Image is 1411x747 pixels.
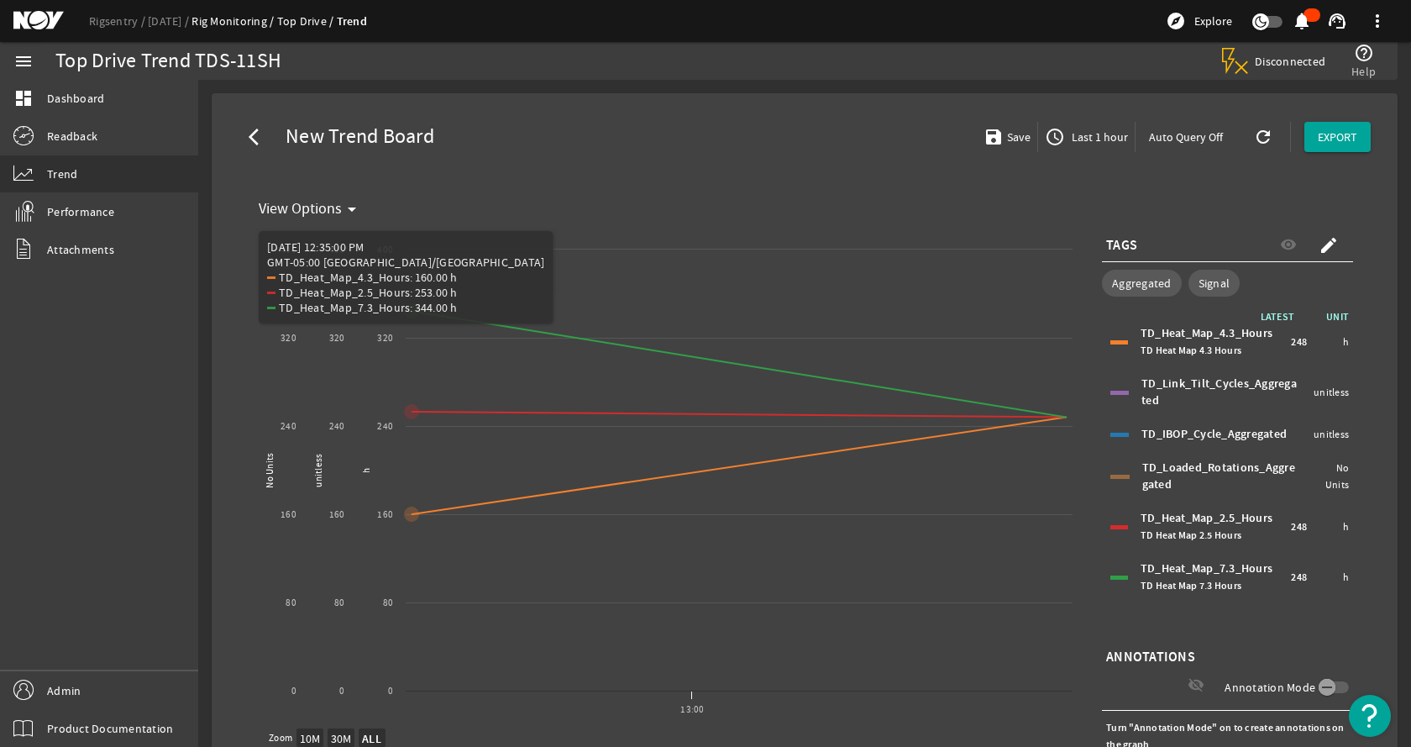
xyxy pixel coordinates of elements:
span: Disconnected [1255,54,1326,69]
label: Annotation Mode [1225,679,1319,696]
mat-icon: refresh [1253,127,1267,147]
span: Readback [47,128,97,145]
span: Auto Query Off [1149,129,1223,145]
span: 248 [1291,569,1307,586]
text: 400 [281,244,296,256]
span: h [1343,334,1349,350]
span: Trend [47,166,77,182]
span: EXPORT [1318,129,1357,145]
button: more_vert [1357,1,1398,41]
span: TD Heat Map 2.5 Hours [1141,529,1241,542]
button: Last 1 hour [1038,122,1135,152]
span: LATEST [1261,310,1303,324]
mat-icon: menu [13,51,34,71]
text: 0 [291,685,296,697]
mat-icon: create [1319,235,1339,255]
span: ANNOTATIONS [1106,649,1195,665]
a: [DATE] [148,13,191,29]
span: Attachments [47,241,114,258]
button: View Options [252,194,372,224]
span: TAGS [1106,237,1137,254]
span: No Units [1317,460,1349,493]
button: Save [977,122,1038,152]
text: 80 [383,597,394,609]
text: 160 [281,508,296,521]
mat-icon: notifications [1292,11,1312,31]
div: TD_Heat_Map_2.5_Hours [1141,510,1287,544]
text: 240 [281,420,296,433]
span: 248 [1291,334,1307,350]
span: Help [1351,63,1376,80]
div: TD_Heat_Map_4.3_Hours [1141,325,1287,359]
text: 0 [388,685,393,697]
span: unitless [1314,426,1349,443]
span: 248 [1291,518,1307,535]
span: Last 1 hour [1068,129,1128,145]
text: 320 [377,332,393,345]
span: TD Heat Map 7.3 Hours [1141,579,1241,592]
svg: Chart title [252,224,1081,729]
a: Rig Monitoring [191,13,276,29]
text: Zoom [269,732,292,744]
span: View Options [259,201,342,218]
text: No Units [264,453,276,488]
text: 320 [329,332,345,345]
div: TD_Loaded_Rotations_Aggregated [1142,460,1301,493]
span: Admin [47,682,81,699]
text: 0 [339,685,344,697]
mat-icon: support_agent [1327,11,1347,31]
mat-icon: arrow_drop_down [342,199,362,219]
text: 400 [329,244,345,256]
span: Save [1004,129,1031,145]
mat-icon: arrow_back_ios [249,127,269,147]
mat-icon: help_outline [1354,43,1374,63]
text: 320 [281,332,296,345]
text: 160 [329,508,345,521]
span: Dashboard [47,90,104,107]
span: Aggregated [1112,275,1172,292]
mat-icon: dashboard [13,88,34,108]
text: unitless [312,454,325,487]
mat-icon: access_time [1045,127,1065,147]
span: unitless [1314,384,1349,401]
text: h [360,467,373,472]
div: TD_IBOP_Cycle_Aggregated [1141,426,1297,443]
text: 80 [286,597,296,609]
text: 10M [300,731,321,746]
span: Explore [1194,13,1232,29]
button: Explore [1159,8,1239,34]
text: ALL [361,731,381,747]
span: TD Heat Map 4.3 Hours [1141,344,1241,357]
text: 13:00 [680,703,704,716]
text: 160 [377,508,393,521]
a: Rigsentry [89,13,148,29]
a: Trend [337,13,367,29]
span: New Trend Board [279,129,434,145]
button: Auto Query Off [1136,122,1236,152]
span: Signal [1199,275,1230,292]
text: 80 [334,597,345,609]
mat-icon: save [984,127,997,147]
span: h [1343,518,1349,535]
text: 400 [377,244,393,256]
button: EXPORT [1304,122,1371,152]
div: TD_Heat_Map_7.3_Hours [1141,560,1287,594]
div: Top Drive Trend TDS-11SH [55,53,281,70]
span: UNIT [1303,308,1353,325]
button: Open Resource Center [1349,695,1391,737]
span: Performance [47,203,114,220]
text: 30M [331,731,352,746]
span: h [1343,569,1349,586]
span: Product Documentation [47,720,173,737]
text: 240 [377,420,393,433]
a: Top Drive [277,13,337,29]
div: TD_Link_Tilt_Cycles_Aggregated [1141,376,1297,409]
text: 240 [329,420,345,433]
mat-icon: explore [1166,11,1186,31]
